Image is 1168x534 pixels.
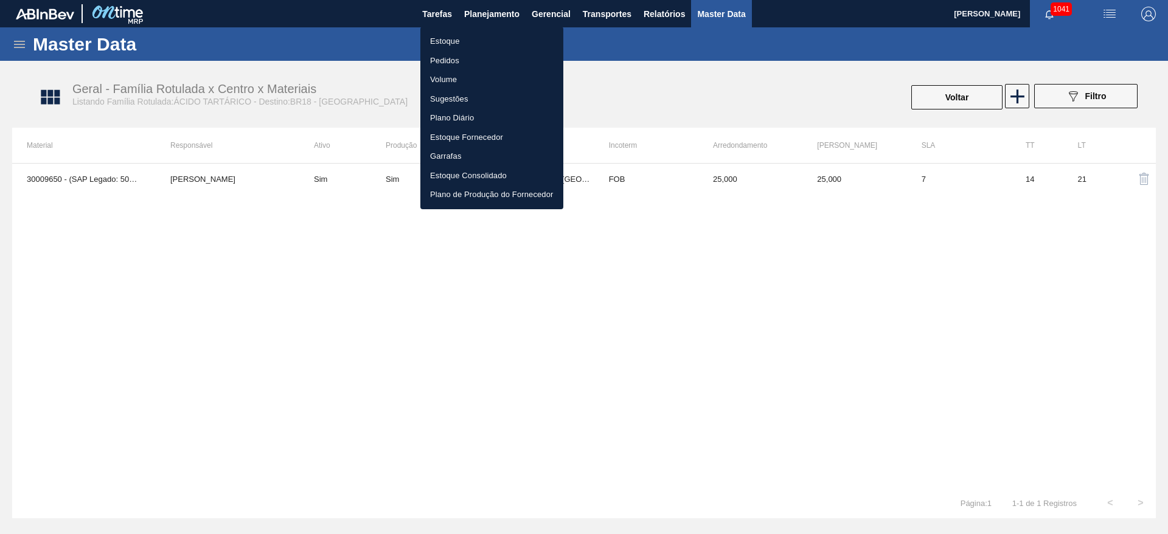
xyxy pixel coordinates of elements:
a: Plano de Produção do Fornecedor [420,185,563,204]
a: Garrafas [420,147,563,166]
a: Pedidos [420,51,563,71]
a: Estoque Fornecedor [420,128,563,147]
a: Estoque [420,32,563,51]
a: Estoque Consolidado [420,166,563,186]
a: Sugestões [420,89,563,109]
a: Volume [420,70,563,89]
a: Plano Diário [420,108,563,128]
